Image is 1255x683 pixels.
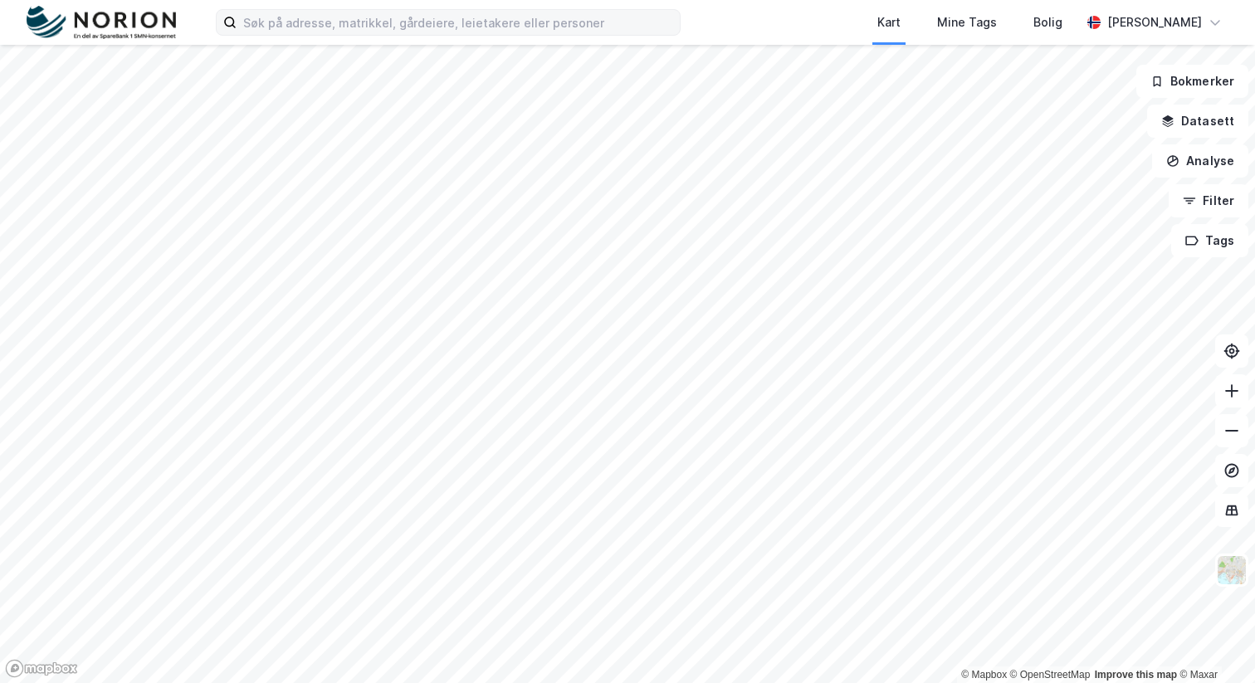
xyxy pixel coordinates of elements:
[1172,603,1255,683] iframe: Chat Widget
[1010,669,1091,681] a: OpenStreetMap
[27,6,176,40] img: norion-logo.80e7a08dc31c2e691866.png
[961,669,1007,681] a: Mapbox
[1136,65,1248,98] button: Bokmerker
[1107,12,1202,32] div: [PERSON_NAME]
[1033,12,1062,32] div: Bolig
[1147,105,1248,138] button: Datasett
[1152,144,1248,178] button: Analyse
[937,12,997,32] div: Mine Tags
[1171,224,1248,257] button: Tags
[1172,603,1255,683] div: Kontrollprogram for chat
[1169,184,1248,217] button: Filter
[877,12,901,32] div: Kart
[237,10,680,35] input: Søk på adresse, matrikkel, gårdeiere, leietakere eller personer
[5,659,78,678] a: Mapbox homepage
[1095,669,1177,681] a: Improve this map
[1216,554,1248,586] img: Z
